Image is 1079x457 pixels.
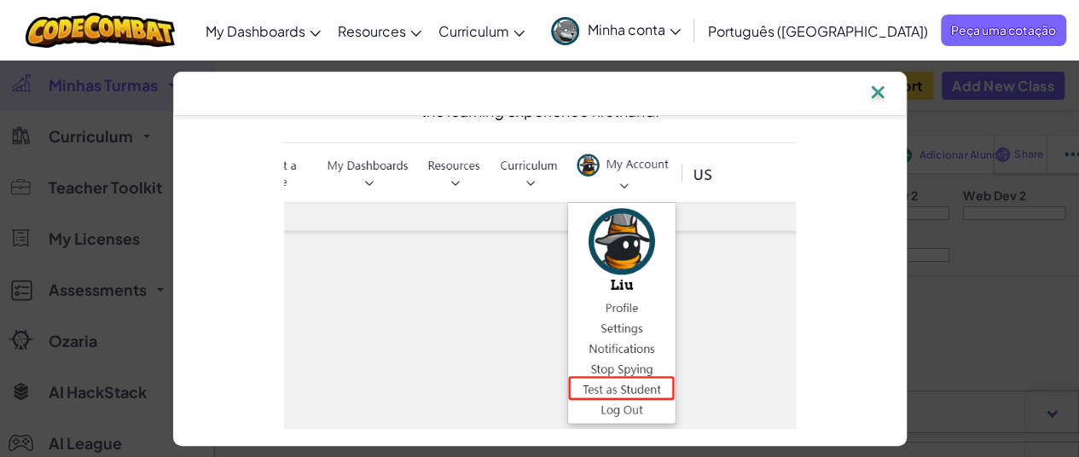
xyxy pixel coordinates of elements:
[284,139,796,441] img: test as student
[26,13,175,48] img: CodeCombat logo
[199,88,881,119] p: Ready to walk a mile in your students' coding shoes? Clicking "Test as Student" lets you dive int...
[542,3,689,57] a: Minha conta
[551,17,579,45] img: avatar
[699,8,937,54] a: Português ([GEOGRAPHIC_DATA])
[338,22,406,40] span: Resources
[867,81,889,107] img: IconClose.svg
[588,20,681,38] span: Minha conta
[206,22,305,40] span: My Dashboards
[430,8,533,54] a: Curriculum
[708,22,928,40] span: Português ([GEOGRAPHIC_DATA])
[941,14,1066,46] a: Peça uma cotação
[197,8,329,54] a: My Dashboards
[329,8,430,54] a: Resources
[438,22,509,40] span: Curriculum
